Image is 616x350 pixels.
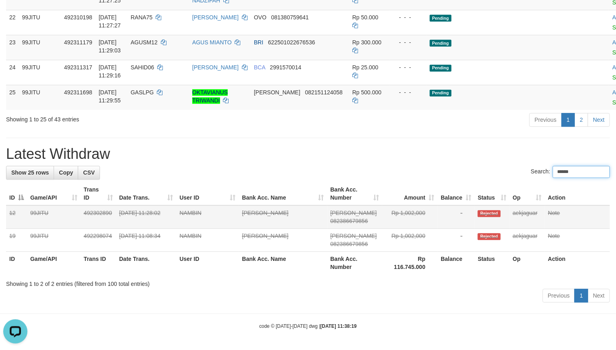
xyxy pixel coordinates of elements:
span: Pending [430,15,452,21]
a: 2 [574,113,588,127]
th: Balance [437,252,474,275]
a: [PERSON_NAME] [192,64,239,71]
th: Action [545,252,610,275]
td: 99JITU [19,60,61,85]
a: Previous [543,289,575,302]
span: Copy 2991570014 to clipboard [270,64,302,71]
span: RANA75 [131,14,152,21]
div: - - - [393,38,423,46]
span: CSV [83,169,95,176]
span: Copy 082386679856 to clipboard [331,241,368,247]
span: Rejected [478,233,500,240]
th: Amount: activate to sort column ascending [382,182,437,205]
a: OKTAVIANUS TRIWANDI [192,89,228,104]
th: Balance: activate to sort column ascending [437,182,474,205]
th: Op: activate to sort column ascending [510,182,545,205]
span: Copy 622501022676536 to clipboard [268,39,315,46]
small: code © [DATE]-[DATE] dwg | [259,323,357,329]
a: Note [548,210,560,216]
span: BCA [254,64,265,71]
span: 492311179 [64,39,92,46]
span: Rp 300.000 [352,39,381,46]
td: 19 [6,229,27,252]
th: User ID [176,252,239,275]
td: 12 [6,205,27,229]
th: Bank Acc. Number [327,252,383,275]
input: Search: [553,166,610,178]
th: Action [545,182,610,205]
div: - - - [393,63,423,71]
div: - - - [393,88,423,96]
span: Copy 081380759641 to clipboard [271,14,309,21]
td: 24 [6,60,19,85]
th: Trans ID [81,252,116,275]
a: [PERSON_NAME] [242,210,289,216]
th: Bank Acc. Name: activate to sort column ascending [239,182,327,205]
a: Next [588,289,610,302]
strong: [DATE] 11:38:19 [320,323,357,329]
td: aekjaguar [510,205,545,229]
button: Open LiveChat chat widget [3,3,27,27]
th: User ID: activate to sort column ascending [176,182,239,205]
th: Status [474,252,510,275]
a: Note [548,233,560,239]
span: AGUSM12 [131,39,158,46]
label: Search: [531,166,610,178]
td: Rp 1,002,000 [382,205,437,229]
span: [DATE] 11:29:55 [99,89,121,104]
a: Show 25 rows [6,166,54,179]
span: Copy 082386679856 to clipboard [331,218,368,224]
td: [DATE] 11:08:34 [116,229,177,252]
a: 1 [574,289,588,302]
a: [PERSON_NAME] [192,14,239,21]
h1: Latest Withdraw [6,146,610,162]
td: 22 [6,10,19,35]
span: [PERSON_NAME] [254,89,300,96]
span: OVO [254,14,266,21]
td: 492298074 [81,229,116,252]
span: Rp 500.000 [352,89,381,96]
span: [DATE] 11:29:03 [99,39,121,54]
td: NAMBIN [176,205,239,229]
span: Pending [430,65,452,71]
td: aekjaguar [510,229,545,252]
div: Showing 1 to 25 of 43 entries [6,112,251,123]
th: Bank Acc. Number: activate to sort column ascending [327,182,383,205]
td: 99JITU [19,35,61,60]
span: Copy [59,169,73,176]
span: [PERSON_NAME] [331,233,377,239]
td: 99JITU [19,85,61,110]
td: 99JITU [27,205,81,229]
td: 99JITU [27,229,81,252]
div: - - - [393,13,423,21]
th: ID [6,252,27,275]
td: 492302890 [81,205,116,229]
a: [PERSON_NAME] [242,233,289,239]
td: 23 [6,35,19,60]
td: NAMBIN [176,229,239,252]
span: [DATE] 11:27:27 [99,14,121,29]
a: 1 [562,113,575,127]
span: Rp 50.000 [352,14,379,21]
span: GASLPG [131,89,154,96]
span: Pending [430,40,452,46]
td: Rp 1,002,000 [382,229,437,252]
th: Status: activate to sort column ascending [474,182,510,205]
div: Showing 1 to 2 of 2 entries (filtered from 100 total entries) [6,277,610,288]
span: Pending [430,90,452,96]
td: - [437,205,474,229]
th: Date Trans. [116,252,177,275]
span: [DATE] 11:29:16 [99,64,121,79]
span: Copy 082151124058 to clipboard [305,89,343,96]
th: Op [510,252,545,275]
th: Rp 116.745.000 [382,252,437,275]
td: 99JITU [19,10,61,35]
span: 492311317 [64,64,92,71]
a: Previous [529,113,562,127]
th: ID: activate to sort column descending [6,182,27,205]
th: Game/API [27,252,81,275]
span: SAHID06 [131,64,154,71]
span: Show 25 rows [11,169,49,176]
th: Game/API: activate to sort column ascending [27,182,81,205]
span: 492310198 [64,14,92,21]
